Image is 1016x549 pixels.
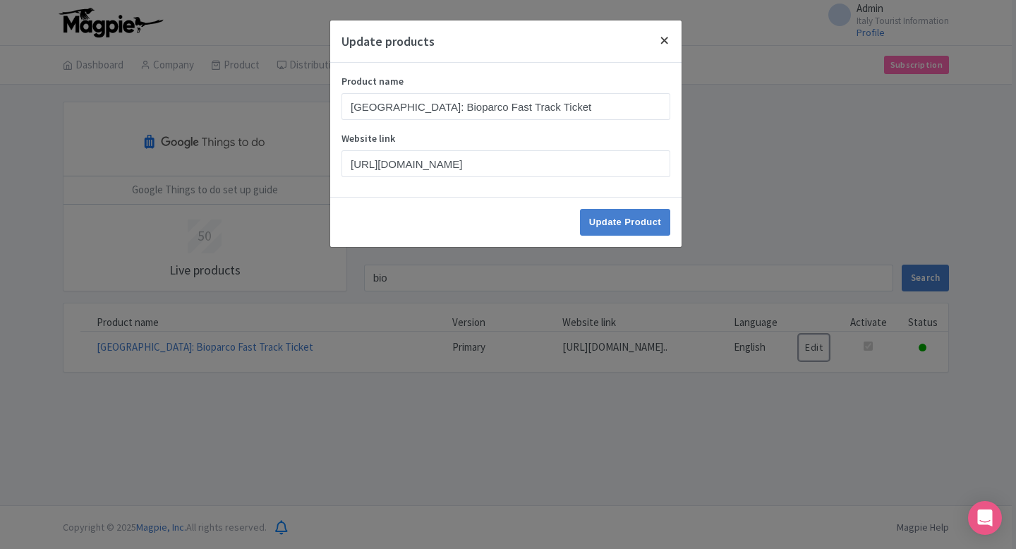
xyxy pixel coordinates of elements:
[341,32,435,51] h4: Update products
[968,501,1002,535] div: Open Intercom Messenger
[341,132,395,145] span: Website link
[648,20,682,61] button: Close
[341,75,404,88] span: Product name
[341,93,670,120] input: Product name
[580,209,670,236] input: Update Product
[341,150,670,177] input: Website link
